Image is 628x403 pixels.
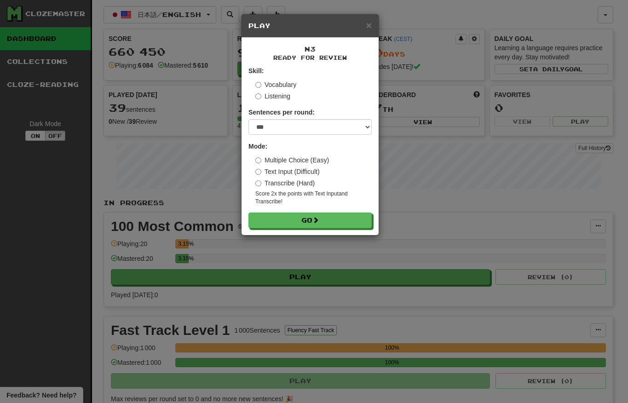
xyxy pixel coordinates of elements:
label: Text Input (Difficult) [255,167,320,176]
small: Score 2x the points with Text Input and Transcribe ! [255,190,372,206]
label: Listening [255,92,290,101]
label: Multiple Choice (Easy) [255,155,329,165]
button: Go [248,213,372,228]
input: Multiple Choice (Easy) [255,157,261,163]
button: Close [366,20,372,30]
input: Listening [255,93,261,99]
input: Vocabulary [255,82,261,88]
small: Ready for Review [248,54,372,62]
input: Transcribe (Hard) [255,180,261,186]
strong: Mode: [248,143,267,150]
h5: Play [248,21,372,30]
span: N3 [305,45,316,53]
label: Sentences per round: [248,108,315,117]
strong: Skill: [248,67,264,75]
label: Vocabulary [255,80,296,89]
label: Transcribe (Hard) [255,178,315,188]
span: × [366,20,372,30]
input: Text Input (Difficult) [255,169,261,175]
